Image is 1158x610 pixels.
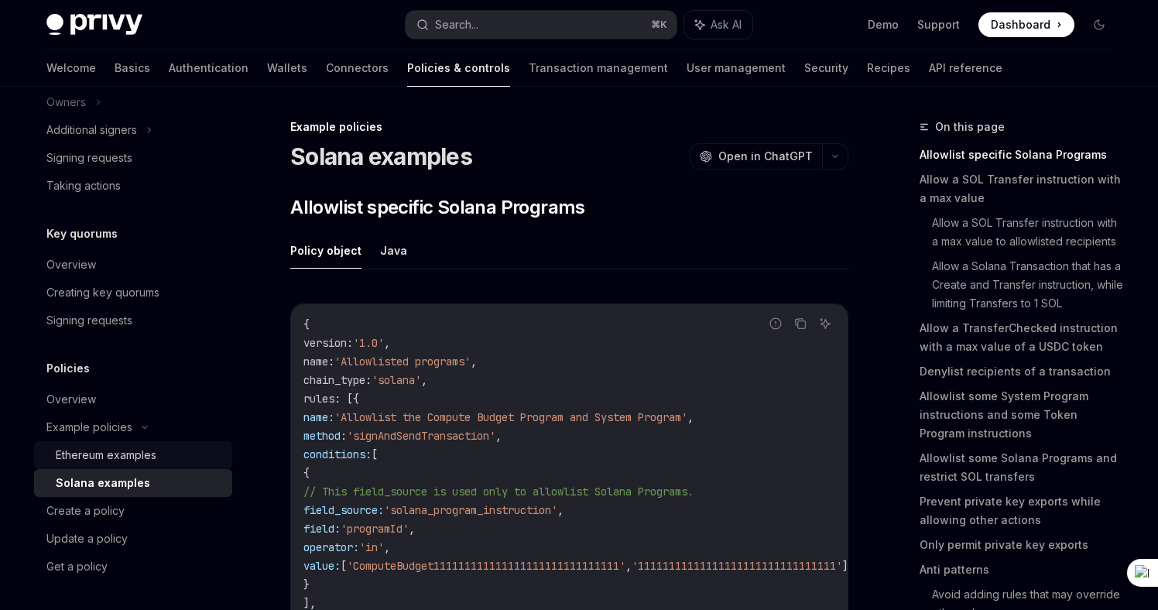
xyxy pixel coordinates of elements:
div: Overview [46,390,96,409]
span: Ask AI [711,17,742,33]
a: Connectors [326,50,389,87]
a: Allow a TransferChecked instruction with a max value of a USDC token [920,316,1124,359]
a: User management [687,50,786,87]
span: 'Allowlist the Compute Budget Program and System Program' [334,410,687,424]
a: Only permit private key exports [920,533,1124,557]
span: { [303,466,310,480]
span: , [421,373,427,387]
span: : [{ [334,392,359,406]
a: Transaction management [529,50,668,87]
span: , [409,522,415,536]
span: operator: [303,540,359,554]
span: : [328,355,334,368]
button: Report incorrect code [766,314,786,334]
span: method: [303,429,347,443]
a: Taking actions [34,172,232,200]
img: dark logo [46,14,142,36]
span: , [495,429,502,443]
span: field: [303,522,341,536]
a: Overview [34,251,232,279]
span: Allowlist specific Solana Programs [290,195,585,220]
a: Allow a Solana Transaction that has a Create and Transfer instruction, while limiting Transfers t... [932,254,1124,316]
span: ⌘ K [651,19,667,31]
span: , [557,503,564,517]
span: } [303,577,310,591]
span: On this page [935,118,1005,136]
a: Allowlist some System Program instructions and some Token Program instructions [920,384,1124,446]
a: Allowlist specific Solana Programs [920,142,1124,167]
div: Creating key quorums [46,283,159,302]
a: Allow a SOL Transfer instruction with a max value [920,167,1124,211]
a: Policies & controls [407,50,510,87]
div: Overview [46,255,96,274]
span: Open in ChatGPT [718,149,813,164]
h1: Solana examples [290,142,472,170]
span: Dashboard [991,17,1050,33]
span: , [384,540,390,554]
div: Ethereum examples [56,446,156,464]
a: Security [804,50,848,87]
a: Wallets [267,50,307,87]
span: , [625,559,632,573]
button: Java [380,232,407,269]
a: Welcome [46,50,96,87]
span: conditions: [303,447,372,461]
span: : [365,373,372,387]
div: Additional signers [46,121,137,139]
a: Creating key quorums [34,279,232,307]
span: '1.0' [353,336,384,350]
div: Solana examples [56,474,150,492]
span: name [303,355,328,368]
div: Update a policy [46,529,128,548]
a: Anti patterns [920,557,1124,582]
span: [ [341,559,347,573]
a: Overview [34,386,232,413]
h5: Policies [46,359,90,378]
span: ] [842,559,848,573]
span: // This field_source is used only to allowlist Solana Programs. [303,485,694,499]
span: 'solana_program_instruction' [384,503,557,517]
div: Taking actions [46,176,121,195]
a: Demo [868,17,899,33]
a: Create a policy [34,497,232,525]
span: 'Allowlisted programs' [334,355,471,368]
span: 'programId' [341,522,409,536]
h5: Key quorums [46,224,118,243]
div: Create a policy [46,502,125,520]
button: Search...⌘K [406,11,677,39]
span: chain_type [303,373,365,387]
div: Search... [435,15,478,34]
span: field_source: [303,503,384,517]
span: [ [372,447,378,461]
span: rules [303,392,334,406]
a: Denylist recipients of a transaction [920,359,1124,384]
span: 'ComputeBudget111111111111111111111111111111' [347,559,625,573]
a: Get a policy [34,553,232,581]
div: Get a policy [46,557,108,576]
span: , [471,355,477,368]
button: Copy the contents from the code block [790,314,810,334]
div: Example policies [46,418,132,437]
span: value: [303,559,341,573]
button: Open in ChatGPT [690,143,822,170]
button: Ask AI [815,314,835,334]
a: Recipes [867,50,910,87]
div: Signing requests [46,149,132,167]
a: Signing requests [34,307,232,334]
span: ], [303,596,316,610]
a: Prevent private key exports while allowing other actions [920,489,1124,533]
a: Allow a SOL Transfer instruction with a max value to allowlisted recipients [932,211,1124,254]
button: Policy object [290,232,361,269]
a: Authentication [169,50,248,87]
span: version [303,336,347,350]
span: { [303,317,310,331]
span: , [687,410,694,424]
div: Example policies [290,119,848,135]
a: Solana examples [34,469,232,497]
div: Signing requests [46,311,132,330]
span: 'solana' [372,373,421,387]
a: Dashboard [978,12,1074,37]
span: 'signAndSendTransaction' [347,429,495,443]
span: name: [303,410,334,424]
a: Signing requests [34,144,232,172]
